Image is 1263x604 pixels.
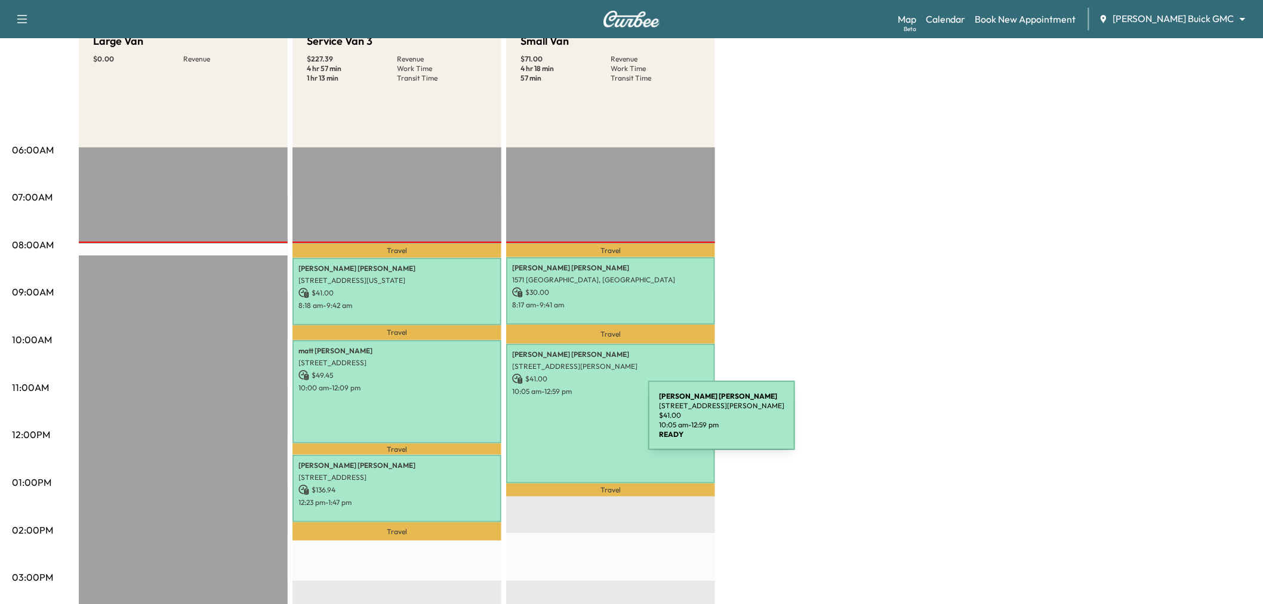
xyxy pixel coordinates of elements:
[93,54,183,64] p: $ 0.00
[292,522,501,541] p: Travel
[512,350,709,359] p: [PERSON_NAME] [PERSON_NAME]
[397,54,487,64] p: Revenue
[298,485,495,495] p: $ 136.94
[298,264,495,273] p: [PERSON_NAME] [PERSON_NAME]
[12,380,49,395] p: 11:00AM
[298,301,495,310] p: 8:18 am - 9:42 am
[292,244,501,258] p: Travel
[298,498,495,507] p: 12:23 pm - 1:47 pm
[611,54,701,64] p: Revenue
[659,420,784,430] p: 10:05 am - 12:59 pm
[898,12,916,26] a: MapBeta
[307,64,397,73] p: 4 hr 57 min
[520,73,611,83] p: 57 min
[512,300,709,310] p: 8:17 am - 9:41 am
[659,401,784,411] p: [STREET_ADDRESS][PERSON_NAME]
[12,332,52,347] p: 10:00AM
[904,24,916,33] div: Beta
[926,12,966,26] a: Calendar
[603,11,660,27] img: Curbee Logo
[298,370,495,381] p: $ 49.45
[506,483,715,497] p: Travel
[298,346,495,356] p: matt [PERSON_NAME]
[611,64,701,73] p: Work Time
[611,73,701,83] p: Transit Time
[520,54,611,64] p: $ 71.00
[12,475,51,489] p: 01:00PM
[659,411,784,420] p: $ 41.00
[397,73,487,83] p: Transit Time
[298,383,495,393] p: 10:00 am - 12:09 pm
[12,523,53,537] p: 02:00PM
[292,325,501,340] p: Travel
[512,362,709,371] p: [STREET_ADDRESS][PERSON_NAME]
[520,64,611,73] p: 4 hr 18 min
[183,54,273,64] p: Revenue
[975,12,1076,26] a: Book New Appointment
[307,33,372,50] h5: Service Van 3
[298,461,495,470] p: [PERSON_NAME] [PERSON_NAME]
[512,263,709,273] p: [PERSON_NAME] [PERSON_NAME]
[12,570,53,584] p: 03:00PM
[12,190,53,204] p: 07:00AM
[397,64,487,73] p: Work Time
[292,443,501,455] p: Travel
[512,287,709,298] p: $ 30.00
[506,325,715,344] p: Travel
[298,288,495,298] p: $ 41.00
[307,54,397,64] p: $ 227.39
[1113,12,1234,26] span: [PERSON_NAME] Buick GMC
[520,33,569,50] h5: Small Van
[93,33,143,50] h5: Large Van
[12,285,54,299] p: 09:00AM
[12,143,54,157] p: 06:00AM
[12,238,54,252] p: 08:00AM
[512,374,709,384] p: $ 41.00
[12,427,50,442] p: 12:00PM
[506,244,715,257] p: Travel
[298,276,495,285] p: [STREET_ADDRESS][US_STATE]
[298,473,495,482] p: [STREET_ADDRESS]
[659,392,777,400] b: [PERSON_NAME] [PERSON_NAME]
[512,387,709,396] p: 10:05 am - 12:59 pm
[307,73,397,83] p: 1 hr 13 min
[298,358,495,368] p: [STREET_ADDRESS]
[659,430,683,439] b: READY
[512,275,709,285] p: 1571 [GEOGRAPHIC_DATA], [GEOGRAPHIC_DATA]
